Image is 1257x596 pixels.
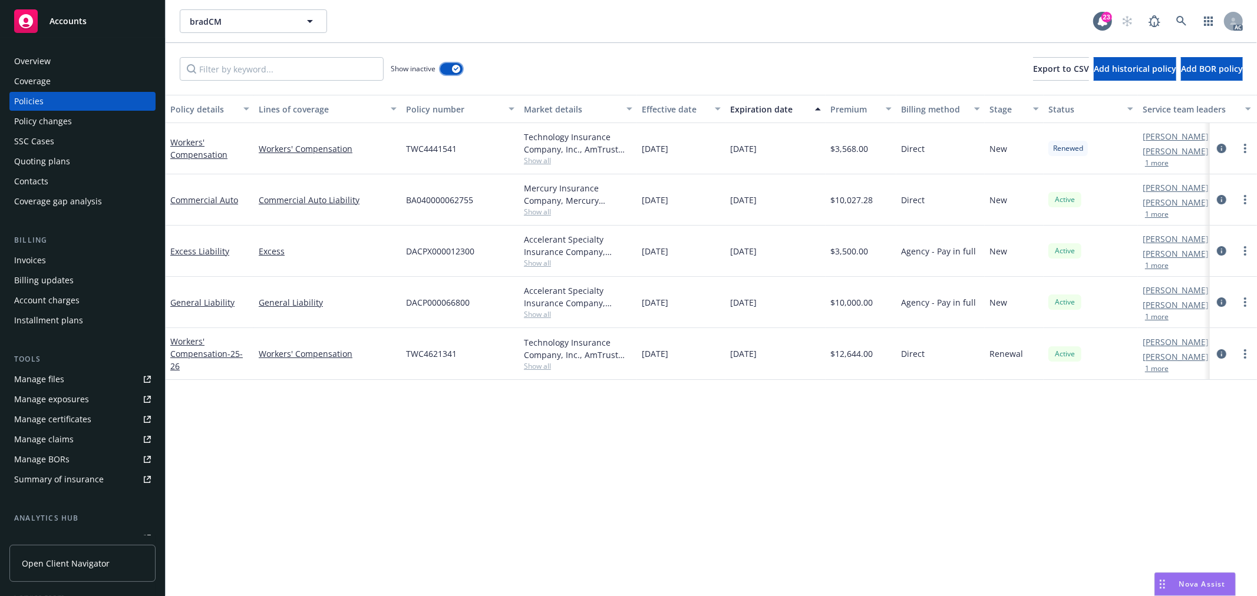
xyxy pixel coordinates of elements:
[170,194,238,206] a: Commercial Auto
[9,353,156,365] div: Tools
[259,143,397,155] a: Workers' Compensation
[1238,244,1252,258] a: more
[730,103,808,115] div: Expiration date
[9,132,156,151] a: SSC Cases
[1094,57,1176,81] button: Add historical policy
[9,112,156,131] a: Policy changes
[1143,233,1209,245] a: [PERSON_NAME]
[170,246,229,257] a: Excess Liability
[406,143,457,155] span: TWC4441541
[1143,336,1209,348] a: [PERSON_NAME]
[524,361,632,371] span: Show all
[637,95,725,123] button: Effective date
[1238,347,1252,361] a: more
[1143,196,1209,208] a: [PERSON_NAME]
[9,234,156,246] div: Billing
[901,143,925,155] span: Direct
[901,245,976,257] span: Agency - Pay in full
[170,103,236,115] div: Policy details
[14,112,72,131] div: Policy changes
[14,370,64,389] div: Manage files
[50,16,87,26] span: Accounts
[524,336,632,361] div: Technology Insurance Company, Inc., AmTrust Financial Services
[1215,141,1229,155] a: circleInformation
[14,470,104,489] div: Summary of insurance
[1215,193,1229,207] a: circleInformation
[1143,145,1209,157] a: [PERSON_NAME]
[391,64,436,74] span: Show inactive
[1053,143,1083,154] span: Renewed
[401,95,519,123] button: Policy number
[989,245,1007,257] span: New
[9,172,156,191] a: Contacts
[166,95,254,123] button: Policy details
[901,296,976,309] span: Agency - Pay in full
[1145,211,1169,218] button: 1 more
[14,251,46,270] div: Invoices
[9,512,156,524] div: Analytics hub
[14,311,83,330] div: Installment plans
[1143,284,1209,296] a: [PERSON_NAME]
[22,557,110,569] span: Open Client Navigator
[406,103,502,115] div: Policy number
[725,95,826,123] button: Expiration date
[1143,350,1209,363] a: [PERSON_NAME]
[524,284,632,309] div: Accelerant Specialty Insurance Company, Accelerant, Risk Transfer Partners
[1181,63,1243,74] span: Add BOR policy
[830,245,868,257] span: $3,500.00
[1215,295,1229,309] a: circleInformation
[14,450,70,469] div: Manage BORs
[14,152,70,171] div: Quoting plans
[1048,103,1120,115] div: Status
[642,296,668,309] span: [DATE]
[901,194,925,206] span: Direct
[1155,573,1170,595] div: Drag to move
[830,296,873,309] span: $10,000.00
[642,245,668,257] span: [DATE]
[524,182,632,207] div: Mercury Insurance Company, Mercury Insurance
[9,390,156,409] span: Manage exposures
[1143,130,1209,143] a: [PERSON_NAME]
[1053,194,1077,205] span: Active
[524,155,632,165] span: Show all
[524,207,632,217] span: Show all
[1238,295,1252,309] a: more
[9,192,156,211] a: Coverage gap analysis
[830,103,879,115] div: Premium
[1101,12,1112,22] div: 23
[406,245,474,257] span: DACPX000012300
[170,297,235,308] a: General Liability
[1143,299,1209,311] a: [PERSON_NAME]
[524,103,619,115] div: Market details
[259,194,397,206] a: Commercial Auto Liability
[170,137,227,160] a: Workers' Compensation
[830,143,868,155] span: $3,568.00
[642,103,708,115] div: Effective date
[14,192,102,211] div: Coverage gap analysis
[180,9,327,33] button: bradCM
[1116,9,1139,33] a: Start snowing
[1145,160,1169,167] button: 1 more
[259,245,397,257] a: Excess
[190,15,292,28] span: bradCM
[730,296,757,309] span: [DATE]
[9,152,156,171] a: Quoting plans
[254,95,401,123] button: Lines of coverage
[730,143,757,155] span: [DATE]
[1238,141,1252,155] a: more
[14,430,74,449] div: Manage claims
[14,52,51,71] div: Overview
[1143,103,1238,115] div: Service team leaders
[14,172,48,191] div: Contacts
[1238,193,1252,207] a: more
[524,131,632,155] div: Technology Insurance Company, Inc., AmTrust Financial Services
[642,143,668,155] span: [DATE]
[406,296,470,309] span: DACP000066800
[9,311,156,330] a: Installment plans
[9,92,156,111] a: Policies
[989,143,1007,155] span: New
[524,233,632,258] div: Accelerant Specialty Insurance Company, Accelerant, Risk Transfer Partners
[9,450,156,469] a: Manage BORs
[9,271,156,290] a: Billing updates
[14,132,54,151] div: SSC Cases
